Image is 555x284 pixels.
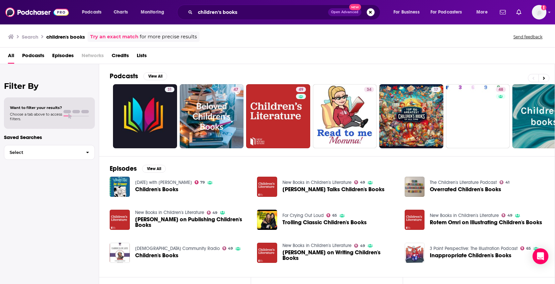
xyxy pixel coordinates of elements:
[532,5,546,19] span: Logged in as KTMSseat4
[5,6,69,18] img: Podchaser - Follow, Share and Rate Podcasts
[405,210,425,230] img: Rotem Omri on Illustrating Children's Books
[430,180,497,185] a: The Children's Literature Podcast
[46,34,85,40] h3: children's books
[135,210,204,215] a: New Books in Children's Literature
[142,165,166,173] button: View All
[405,243,425,263] img: Inappropriate Children's Books
[326,213,337,217] a: 65
[360,244,365,247] span: 49
[234,87,238,93] span: 47
[110,243,130,263] img: Children's Books
[222,246,233,250] a: 49
[141,8,164,17] span: Monitoring
[110,164,166,173] a: EpisodesView All
[136,7,173,18] button: open menu
[496,87,506,92] a: 48
[113,84,177,148] a: 31
[282,250,397,261] a: Julie Hedlund on Writing Children's Books
[426,7,472,18] button: open menu
[195,7,328,18] input: Search podcasts, credits, & more...
[296,87,306,92] a: 49
[22,50,44,64] span: Podcasts
[389,7,428,18] button: open menu
[110,72,138,80] h2: Podcasts
[282,213,324,218] a: For Crying Out Loud
[110,72,167,80] a: PodcastsView All
[430,8,462,17] span: For Podcasters
[109,7,132,18] a: Charts
[135,253,178,258] a: Children's Books
[10,105,62,110] span: Want to filter your results?
[82,8,101,17] span: Podcasts
[533,248,548,264] div: Open Intercom Messenger
[472,7,496,18] button: open menu
[22,34,38,40] h3: Search
[257,243,277,263] img: Julie Hedlund on Writing Children's Books
[200,181,205,184] span: 79
[246,84,310,148] a: 49
[532,5,546,19] img: User Profile
[140,33,197,41] span: for more precise results
[505,181,509,184] span: 41
[8,50,14,64] span: All
[282,220,367,225] a: Trolling Classic Children's Books
[167,87,172,93] span: 31
[165,87,174,92] a: 31
[354,180,365,184] a: 49
[511,34,544,40] button: Send feedback
[541,5,546,10] svg: Add a profile image
[282,243,351,248] a: New Books in Children's Literature
[367,87,371,93] span: 34
[299,87,303,93] span: 49
[430,220,542,225] a: Rotem Omri on Illustrating Children's Books
[195,180,205,184] a: 79
[110,164,137,173] h2: Episodes
[520,246,531,250] a: 65
[257,210,277,230] img: Trolling Classic Children's Books
[112,50,129,64] span: Credits
[135,217,249,228] span: [PERSON_NAME] on Publishing Children's Books
[499,180,509,184] a: 41
[476,8,488,17] span: More
[257,177,277,197] a: David Miles Talks Children's Books
[430,253,511,258] a: Inappropriate Children's Books
[52,50,74,64] a: Episodes
[514,7,524,18] a: Show notifications dropdown
[364,87,374,92] a: 34
[501,213,512,217] a: 49
[90,33,138,41] a: Try an exact match
[507,214,512,217] span: 49
[4,150,81,155] span: Select
[405,177,425,197] img: Overrated Children's Books
[180,84,244,148] a: 47
[526,247,531,250] span: 65
[446,84,510,148] a: 48
[137,50,147,64] a: Lists
[430,187,501,192] a: Overrated Children's Books
[110,210,130,230] a: Sam Arthur on Publishing Children's Books
[4,81,95,91] h2: Filter By
[110,177,130,197] img: Children's Books
[4,145,95,160] button: Select
[77,7,110,18] button: open menu
[135,187,178,192] a: Children's Books
[282,250,397,261] span: [PERSON_NAME] on Writing Children's Books
[212,211,217,214] span: 49
[135,180,192,185] a: Today with Claire Byrne
[313,84,377,148] a: 34
[354,244,365,248] a: 49
[183,5,387,20] div: Search podcasts, credits, & more...
[282,187,385,192] a: David Miles Talks Children's Books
